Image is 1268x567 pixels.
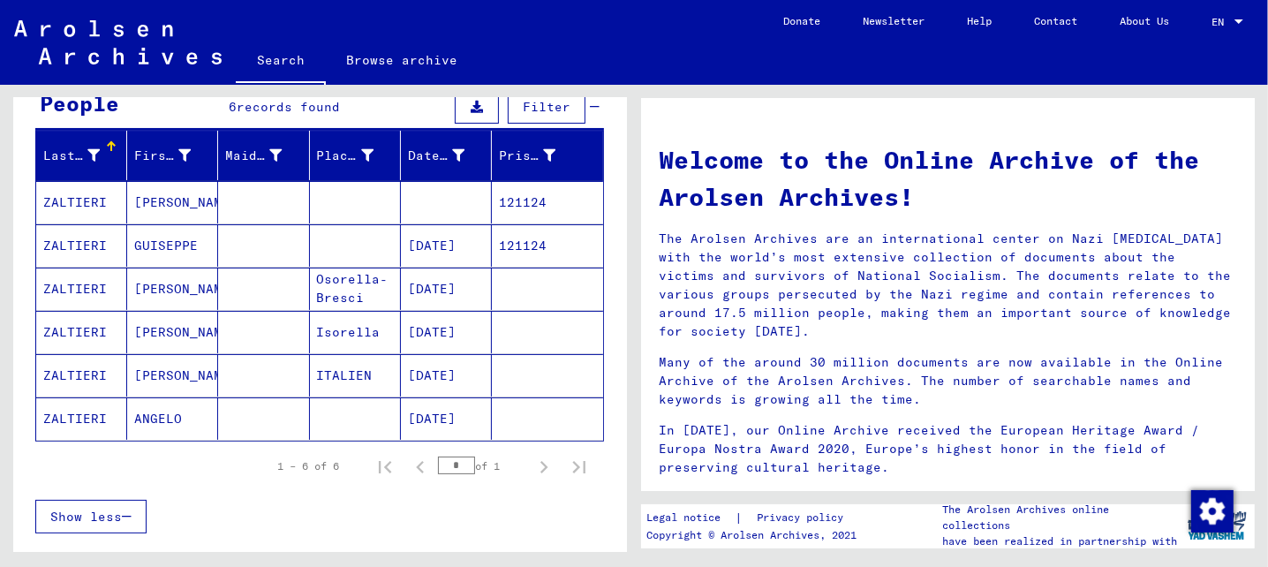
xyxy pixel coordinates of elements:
[408,141,491,170] div: Date of Birth
[36,397,127,440] mat-cell: ZALTIERI
[225,147,282,165] div: Maiden Name
[43,147,100,165] div: Last Name
[367,449,403,484] button: First page
[942,502,1178,533] p: The Arolsen Archives online collections
[36,311,127,353] mat-cell: ZALTIERI
[127,131,218,180] mat-header-cell: First Name
[492,181,603,223] mat-cell: 121124
[401,354,492,397] mat-cell: [DATE]
[401,224,492,267] mat-cell: [DATE]
[127,181,218,223] mat-cell: [PERSON_NAME]
[277,458,339,474] div: 1 – 6 of 6
[401,397,492,440] mat-cell: [DATE]
[659,141,1237,215] h1: Welcome to the Online Archive of the Arolsen Archives!
[526,449,562,484] button: Next page
[492,131,603,180] mat-header-cell: Prisoner #
[236,39,326,85] a: Search
[127,268,218,310] mat-cell: [PERSON_NAME]
[127,354,218,397] mat-cell: [PERSON_NAME]
[562,449,597,484] button: Last page
[230,99,238,115] span: 6
[317,141,400,170] div: Place of Birth
[310,354,401,397] mat-cell: ITALIEN
[127,224,218,267] mat-cell: GUISEPPE
[659,421,1237,477] p: In [DATE], our Online Archive received the European Heritage Award / Europa Nostra Award 2020, Eu...
[238,99,341,115] span: records found
[508,90,585,124] button: Filter
[523,99,570,115] span: Filter
[1211,16,1231,28] span: EN
[401,131,492,180] mat-header-cell: Date of Birth
[36,268,127,310] mat-cell: ZALTIERI
[134,141,217,170] div: First Name
[403,449,438,484] button: Previous page
[743,509,865,527] a: Privacy policy
[35,500,147,533] button: Show less
[659,230,1237,341] p: The Arolsen Archives are an international center on Nazi [MEDICAL_DATA] with the world’s most ext...
[492,224,603,267] mat-cell: 121124
[659,353,1237,409] p: Many of the around 30 million documents are now available in the Online Archive of the Arolsen Ar...
[317,147,374,165] div: Place of Birth
[1184,503,1250,548] img: yv_logo.png
[40,87,119,119] div: People
[310,268,401,310] mat-cell: Osorella-Bresci
[408,147,464,165] div: Date of Birth
[134,147,191,165] div: First Name
[401,268,492,310] mat-cell: [DATE]
[225,141,308,170] div: Maiden Name
[1190,489,1233,532] div: Change consent
[326,39,479,81] a: Browse archive
[36,224,127,267] mat-cell: ZALTIERI
[36,181,127,223] mat-cell: ZALTIERI
[647,527,865,543] p: Copyright © Arolsen Archives, 2021
[401,311,492,353] mat-cell: [DATE]
[127,397,218,440] mat-cell: ANGELO
[127,311,218,353] mat-cell: [PERSON_NAME]
[36,354,127,397] mat-cell: ZALTIERI
[499,141,582,170] div: Prisoner #
[1191,490,1234,533] img: Change consent
[310,131,401,180] mat-header-cell: Place of Birth
[438,457,526,474] div: of 1
[218,131,309,180] mat-header-cell: Maiden Name
[36,131,127,180] mat-header-cell: Last Name
[50,509,122,525] span: Show less
[14,20,222,64] img: Arolsen_neg.svg
[647,509,736,527] a: Legal notice
[647,509,865,527] div: |
[43,141,126,170] div: Last Name
[942,533,1178,549] p: have been realized in partnership with
[310,311,401,353] mat-cell: Isorella
[499,147,555,165] div: Prisoner #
